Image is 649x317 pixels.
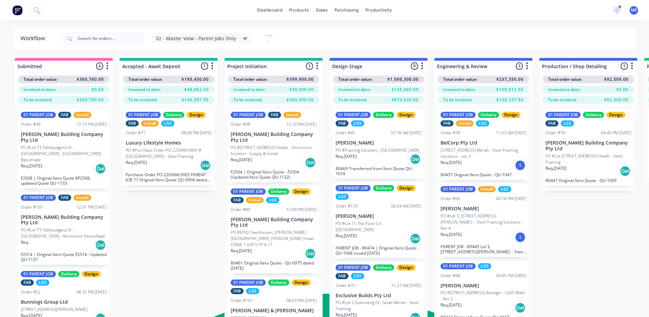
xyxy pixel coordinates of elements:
[620,166,631,177] div: Del
[231,280,266,286] div: 01 PARENT JOB
[373,112,394,118] div: Delivery
[338,87,371,93] span: Invoiced to date:
[181,130,212,136] div: 08:00 PM [DATE]
[441,273,460,279] div: Order #68
[373,185,394,191] div: Delivery
[441,130,460,136] div: Order #78
[606,112,625,118] div: Design
[292,188,311,195] div: Design
[305,157,316,168] div: Del
[336,166,421,176] p: B0469 Transferred from Xero Quote QU-1074
[336,273,349,279] div: FAB
[21,195,56,201] div: 01 PARENT JOB
[254,5,286,15] a: dashboard
[231,248,252,254] p: Req. [DATE]
[21,280,34,286] div: FAB
[21,227,107,239] p: PO #Lot 73 Tallebudgera Dr, [GEOGRAPHIC_DATA] - Aluminium Fence/Gate
[231,298,253,304] div: Order #107
[18,192,109,265] div: 01 PARENT JOBFABInstallOrder #10312:31 PM [DATE][PERSON_NAME] Building Company Pty LtdPO #Lot 73 ...
[312,5,331,15] div: sales
[77,97,104,103] span: $360,760.00
[362,5,395,15] div: productivity
[336,265,371,271] div: 01 PARENT JOB
[336,203,358,209] div: Order #133
[336,213,421,219] p: [PERSON_NAME]
[268,112,281,118] div: FAB
[438,109,529,180] div: 01 PARENT JOBDeliveryDesignFABInstallLGSOrder #7811:53 AM [DATE]BelCorp Pty Ltd[STREET_ADDRESS] M...
[76,121,107,127] div: 12:13 PM [DATE]
[233,87,266,93] span: Invoiced to date:
[126,130,145,136] div: Order #71
[441,120,453,126] div: FAB
[548,87,581,93] span: Invoiced to date:
[498,186,511,192] div: LGS
[233,76,267,82] span: Total order value:
[287,97,314,103] span: $360,400.00
[391,203,421,209] div: 06:54 AM [DATE]
[336,245,421,256] p: PARENT JOB - B0474 | Original Xero Quote - QU-1068 issued [DATE]
[351,120,364,126] div: LGS
[333,109,424,179] div: 01 PARENT JOBDeliveryDesignFABLGSOrder #4507:36 AM [DATE][PERSON_NAME]PO #Framing Solutions -[GEO...
[289,87,314,93] span: $39,500.00
[543,109,634,186] div: 01 PARENT JOBDeliveryDesignFABLGSOrder #7004:40 PM [DATE][PERSON_NAME] Building Company Pty LtdPO...
[286,121,316,127] div: 12:10 PM [DATE]
[410,233,421,244] div: Del
[441,283,526,289] p: [PERSON_NAME]
[441,213,526,231] p: PO #Lot 3, [STREET_ADDRESS][PERSON_NAME] -- Steel Framing Solutions - Rev 4
[496,97,524,103] span: $128,337.50
[182,76,209,82] span: $195,450.00
[391,130,421,136] div: 07:36 AM [DATE]
[126,147,212,160] p: PO #Purchase Order PO-22DIAM-0005 #[GEOGRAPHIC_DATA] - Steel Framing
[391,283,421,289] div: 11:27 AM [DATE]
[231,188,266,195] div: 01 PARENT JOB
[128,87,161,93] span: Invoiced to date:
[441,302,462,308] p: Req. [DATE]
[21,214,107,226] p: [PERSON_NAME] Building Company Pty Ltd
[231,207,250,213] div: Order #80
[268,188,289,195] div: Delivery
[286,207,316,213] div: 12:09 PM [DATE]
[231,197,244,203] div: FAB
[36,280,49,286] div: LGS
[496,76,524,82] span: $237,350.00
[20,34,48,43] div: Workflow
[128,97,157,103] span: To be invoiced:
[336,112,371,118] div: 01 PARENT JOB
[163,112,184,118] div: Delivery
[21,145,107,163] p: PO #Lot 73 Tallebudgera Dr, [GEOGRAPHIC_DATA] - [GEOGRAPHIC_DATA] Balustrade
[397,185,416,191] div: Design
[233,97,262,103] span: To be invoiced:
[496,87,524,93] span: $109,012.50
[24,87,56,93] span: Invoiced to date:
[156,35,236,42] span: 02 - Master View - Parent Jobs Only
[604,97,629,103] span: $92,500.00
[228,186,319,274] div: 01 PARENT JOBDeliveryDesignFABInstallLGSOrder #8012:09 PM [DATE][PERSON_NAME] Building Company Pt...
[438,183,529,257] div: 01 PARENT JOBInstallLGSOrder #6904:18 PM [DATE][PERSON_NAME]PO #Lot 3, [STREET_ADDRESS][PERSON_NA...
[441,140,526,146] p: BelCorp Pty Ltd
[545,130,565,136] div: Order #70
[21,289,41,295] div: Order #52
[631,7,637,13] span: MP
[545,120,558,126] div: FAB
[21,132,107,143] p: [PERSON_NAME] Building Company Pty Ltd
[336,283,355,289] div: Order #75
[336,293,421,299] p: Exclusive Builds Pty Ltd
[391,87,419,93] span: $135,665.00
[231,169,316,180] p: F2504 | Original Xero Quote - F2504 (Updated Xero Quote QU-1132)
[21,239,29,245] p: Req.
[266,197,279,203] div: LGS
[231,132,316,143] p: [PERSON_NAME] Building Company Pty Ltd
[545,153,631,165] p: PO #Lot [STREET_ADDRESS] Heads - Steel Framing
[21,121,41,127] div: Order #99
[95,163,106,174] div: Del
[548,76,582,82] span: Total order value:
[545,140,631,152] p: [PERSON_NAME] Building Company Pty Ltd
[443,97,472,103] span: To be invoiced:
[601,130,631,136] div: 04:40 PM [DATE]
[126,160,147,166] p: Req. [DATE]
[561,120,574,126] div: LGS
[515,302,526,313] div: Del
[338,76,372,82] span: Total order value:
[231,260,316,271] p: B0461 Original Xero Quote - QU-0975 dated [DATE]
[184,87,209,93] span: $48,862.50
